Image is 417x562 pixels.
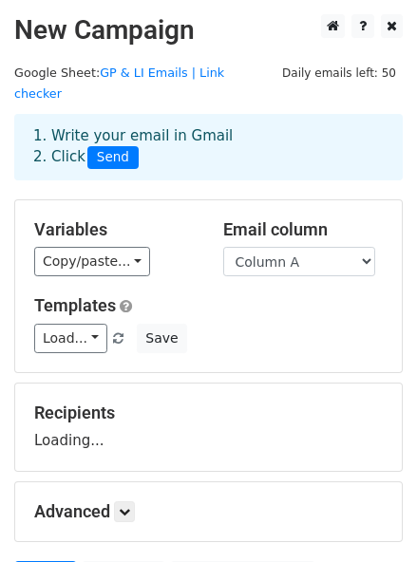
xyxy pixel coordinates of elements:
a: Load... [34,324,107,353]
h2: New Campaign [14,14,403,47]
a: GP & LI Emails | Link checker [14,66,224,102]
a: Templates [34,295,116,315]
span: Daily emails left: 50 [275,63,403,84]
a: Daily emails left: 50 [275,66,403,80]
h5: Email column [223,219,384,240]
h5: Recipients [34,403,383,423]
h5: Variables [34,219,195,240]
a: Copy/paste... [34,247,150,276]
div: 1. Write your email in Gmail 2. Click [19,125,398,169]
small: Google Sheet: [14,66,224,102]
button: Save [137,324,186,353]
div: Loading... [34,403,383,452]
span: Send [87,146,139,169]
h5: Advanced [34,501,383,522]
